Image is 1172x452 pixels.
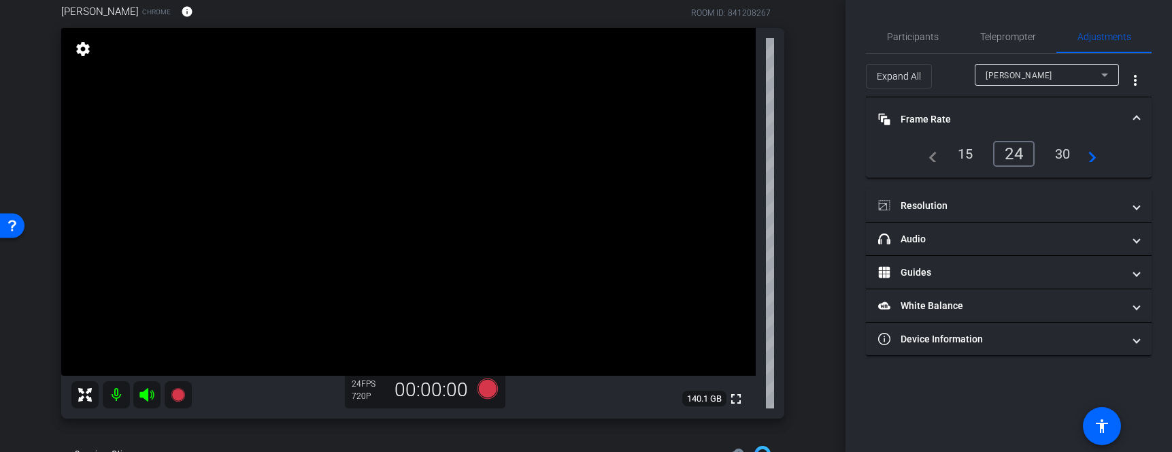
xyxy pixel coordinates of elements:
mat-panel-title: Audio [878,232,1123,246]
span: Expand All [877,63,921,89]
mat-icon: navigate_next [1080,146,1096,162]
mat-panel-title: Frame Rate [878,112,1123,127]
span: FPS [361,379,375,389]
mat-icon: more_vert [1127,72,1143,88]
mat-expansion-panel-header: Guides [866,256,1152,289]
div: 24 [352,378,386,389]
div: 30 [1045,142,1081,165]
mat-expansion-panel-header: Frame Rate [866,97,1152,141]
mat-icon: settings [73,41,93,57]
span: Participants [887,32,939,42]
span: 140.1 GB [682,391,726,407]
div: 15 [948,142,984,165]
div: ROOM ID: 841208267 [691,7,771,19]
span: [PERSON_NAME] [61,4,139,19]
div: Frame Rate [866,141,1152,178]
span: Adjustments [1077,32,1131,42]
mat-expansion-panel-header: Audio [866,223,1152,255]
mat-expansion-panel-header: Resolution [866,189,1152,222]
mat-panel-title: Guides [878,265,1123,280]
span: Teleprompter [980,32,1036,42]
div: 00:00:00 [386,378,477,402]
mat-panel-title: Resolution [878,199,1123,213]
div: 720P [352,391,386,402]
span: [PERSON_NAME] [986,71,1052,80]
mat-panel-title: White Balance [878,299,1123,313]
button: Expand All [866,64,932,88]
span: Chrome [142,7,171,17]
mat-icon: info [181,5,193,18]
mat-expansion-panel-header: White Balance [866,289,1152,322]
mat-icon: fullscreen [728,391,744,407]
mat-icon: navigate_before [921,146,937,162]
div: 24 [993,141,1035,167]
button: More Options for Adjustments Panel [1119,64,1152,97]
mat-icon: accessibility [1094,418,1110,434]
mat-panel-title: Device Information [878,332,1123,346]
mat-expansion-panel-header: Device Information [866,323,1152,355]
